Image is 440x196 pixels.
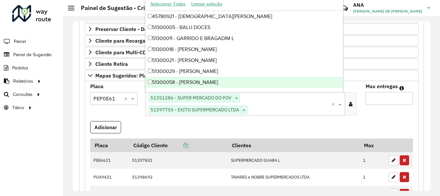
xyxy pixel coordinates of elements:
span: Cliente para Multi-CDD/Internalização [95,50,186,55]
a: Cliente Retira [85,58,418,69]
td: PEE6621 [90,152,129,169]
td: SUPERMERCADO GUARA L [228,152,360,169]
div: 51300079 - SKINA DO BAIAO I [145,88,343,99]
div: 51300058 - [PERSON_NAME] [145,77,343,88]
a: Cliente para Multi-CDD/Internalização [85,47,418,58]
span: Preservar Cliente - Devem ficar no buffer, não roteirizar [95,26,226,32]
span: Relatórios [13,78,33,85]
span: Painel [14,38,26,45]
h2: Painel de Sugestão - Criar registro [74,5,173,12]
th: Max [360,139,386,152]
a: Copiar [168,142,188,149]
span: × [233,94,240,102]
td: 1 [360,152,386,169]
span: × [241,106,247,114]
span: Painel de Sugestão [13,51,52,58]
span: Clear all [124,95,129,102]
span: Pedidos [12,65,28,71]
div: 51300005 - BALU DOCES [145,22,343,33]
em: Máximo de clientes que serão colocados na mesma rota com os clientes informados [399,86,404,91]
span: 51351286 - SUPER MERCADO DO POV [149,94,233,102]
th: Código Cliente [129,139,228,152]
label: Max entregas [366,82,398,90]
div: 51300021 - [PERSON_NAME] [145,55,343,66]
span: Consultas [13,91,33,98]
span: Cliente Retira [95,61,128,67]
span: Mapas Sugeridos: Placa-Cliente [95,73,171,78]
th: Placa [90,139,129,152]
th: Clientes [228,139,360,152]
h3: ANA [353,2,422,8]
div: 51300011 - GARRIDO E BRAGADIM L [145,33,343,44]
div: 51300018 - [PERSON_NAME] [145,44,343,55]
span: 51397755 - EXITO SUPERMERCADO LTDA [149,106,241,114]
span: Clear all [331,100,337,108]
label: Placa [90,82,103,90]
td: 1 [360,169,386,186]
div: 45780921 - [DEMOGRAPHIC_DATA][PERSON_NAME] [145,11,343,22]
td: TAVARES e NOBRE SUPERMERCADOS LTDA [228,169,360,186]
a: Preservar Cliente - Devem ficar no buffer, não roteirizar [85,24,418,35]
td: POA9421 [90,169,129,186]
td: 51357831 [129,152,228,169]
span: Cliente para Recarga [95,38,145,43]
span: Tático [12,104,24,111]
a: Mapas Sugeridos: Placa-Cliente [85,70,418,81]
a: Contato Rápido [338,1,351,15]
td: 51398692 [129,169,228,186]
button: Adicionar [90,121,121,133]
div: 51300029 - [PERSON_NAME] [145,66,343,77]
a: Cliente para Recarga [85,35,418,46]
span: [PERSON_NAME] DE [PERSON_NAME] [353,8,422,14]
